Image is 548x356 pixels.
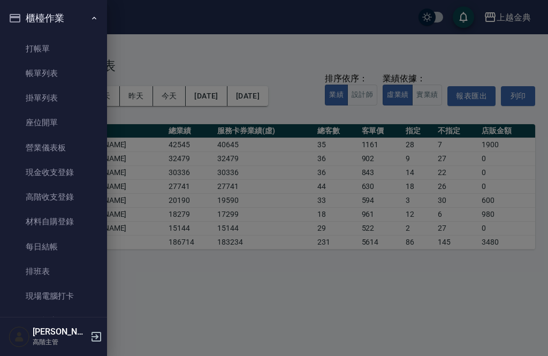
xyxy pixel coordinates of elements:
a: 掛單列表 [4,86,103,110]
a: 每日結帳 [4,234,103,259]
a: 材料自購登錄 [4,209,103,234]
img: Person [9,326,30,347]
a: 營業儀表板 [4,135,103,160]
h5: [PERSON_NAME] [33,327,87,337]
a: 高階收支登錄 [4,185,103,209]
a: 掃碼打卡 [4,308,103,333]
a: 帳單列表 [4,61,103,86]
a: 排班表 [4,259,103,284]
a: 現場電腦打卡 [4,284,103,308]
button: 櫃檯作業 [4,4,103,32]
a: 現金收支登錄 [4,160,103,185]
a: 座位開單 [4,110,103,135]
p: 高階主管 [33,337,87,347]
a: 打帳單 [4,36,103,61]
